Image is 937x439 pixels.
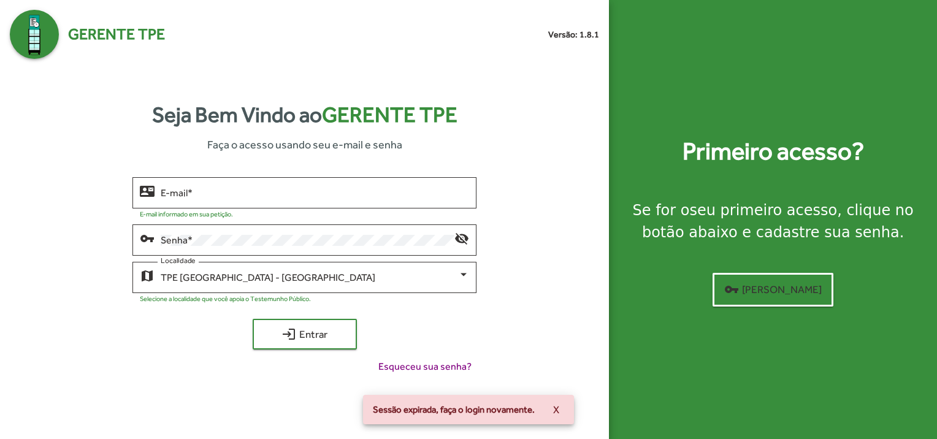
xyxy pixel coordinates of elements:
[10,10,59,59] img: Logo Gerente
[140,295,311,302] mat-hint: Selecione a localidade que você apoia o Testemunho Público.
[624,199,922,243] div: Se for o , clique no botão abaixo e cadastre sua senha.
[713,273,833,307] button: [PERSON_NAME]
[373,403,535,416] span: Sessão expirada, faça o login novamente.
[253,319,357,349] button: Entrar
[322,102,457,127] span: Gerente TPE
[68,23,165,46] span: Gerente TPE
[140,183,155,198] mat-icon: contact_mail
[140,210,233,218] mat-hint: E-mail informado em sua petição.
[281,327,296,342] mat-icon: login
[140,268,155,283] mat-icon: map
[689,202,837,219] strong: seu primeiro acesso
[161,272,375,283] span: TPE [GEOGRAPHIC_DATA] - [GEOGRAPHIC_DATA]
[548,28,599,41] small: Versão: 1.8.1
[724,278,822,300] span: [PERSON_NAME]
[152,99,457,131] strong: Seja Bem Vindo ao
[264,323,346,345] span: Entrar
[553,399,559,421] span: X
[140,231,155,245] mat-icon: vpn_key
[543,399,569,421] button: X
[207,136,402,153] span: Faça o acesso usando seu e-mail e senha
[683,133,864,170] strong: Primeiro acesso?
[724,282,739,297] mat-icon: vpn_key
[378,359,472,374] span: Esqueceu sua senha?
[454,231,469,245] mat-icon: visibility_off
